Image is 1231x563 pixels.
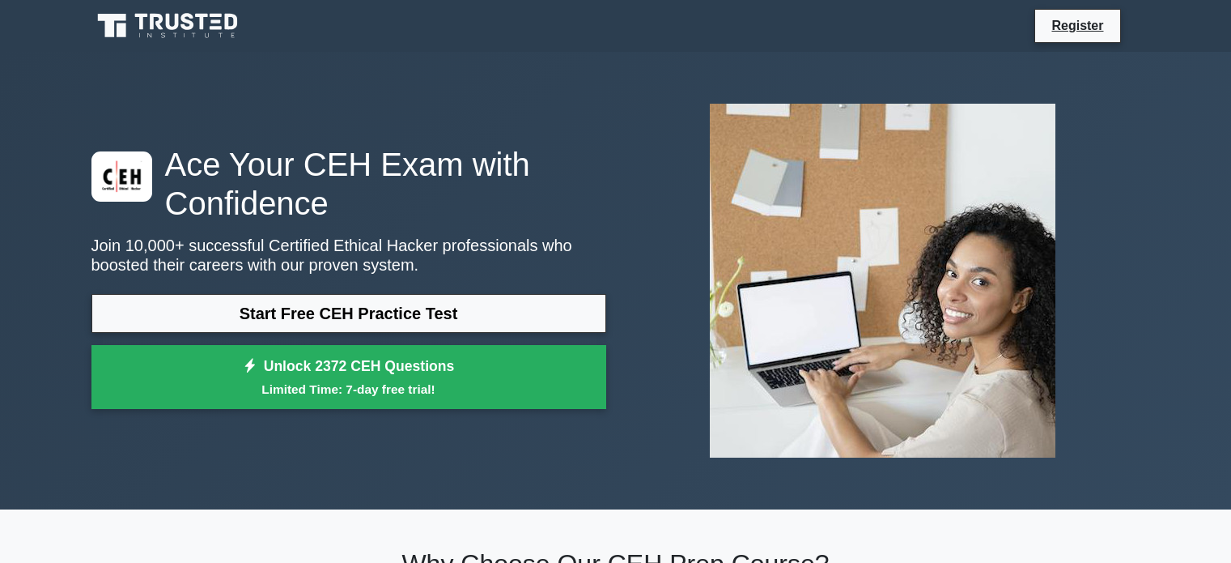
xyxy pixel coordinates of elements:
[91,294,606,333] a: Start Free CEH Practice Test
[91,236,606,275] p: Join 10,000+ successful Certified Ethical Hacker professionals who boosted their careers with our...
[91,345,606,410] a: Unlock 2372 CEH QuestionsLimited Time: 7-day free trial!
[1042,15,1113,36] a: Register
[112,380,586,399] small: Limited Time: 7-day free trial!
[91,145,606,223] h1: Ace Your CEH Exam with Confidence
